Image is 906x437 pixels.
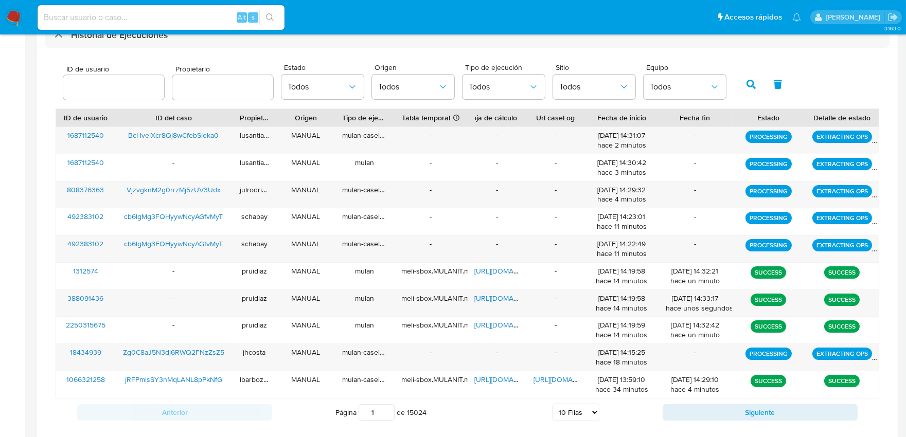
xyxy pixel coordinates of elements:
[792,13,801,22] a: Notificaciones
[724,12,782,23] span: Accesos rápidos
[38,11,285,24] input: Buscar usuario o caso...
[826,12,884,22] p: sandra.chabay@mercadolibre.com
[252,12,255,22] span: s
[259,10,280,25] button: search-icon
[884,24,901,32] span: 3.163.0
[238,12,246,22] span: Alt
[887,12,898,23] a: Salir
